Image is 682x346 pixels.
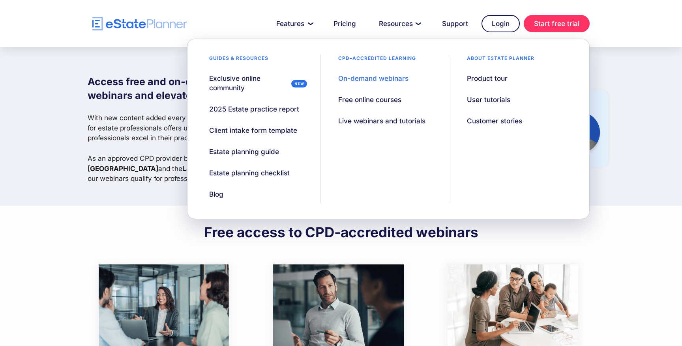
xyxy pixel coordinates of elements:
div: 2025 Estate practice report [209,104,299,114]
div: Live webinars and tutorials [338,116,425,126]
a: home [92,17,187,31]
a: Exclusive online community [199,70,312,97]
a: Features [267,16,320,32]
div: User tutorials [467,95,510,104]
p: With new content added every month, this webinar library designed for estate professionals offers... [88,113,312,184]
a: Estate planning guide [199,143,289,160]
div: On-demand webinars [338,74,408,83]
a: Customer stories [457,112,532,130]
h2: Free access to CPD-accredited webinars [204,223,478,241]
a: Client intake form template [199,122,307,139]
div: Estate planning guide [209,147,279,156]
a: Estate planning checklist [199,164,300,182]
div: Customer stories [467,116,522,126]
a: Free online courses [328,91,411,108]
a: 2025 Estate practice report [199,100,309,118]
a: Login [482,15,520,32]
div: Free online courses [338,95,401,104]
div: Product tour [467,74,508,83]
a: Support [433,16,478,32]
div: CPD–accredited learning [328,55,426,66]
strong: Law Society of [GEOGRAPHIC_DATA] [88,154,253,173]
a: Start free trial [524,15,590,32]
a: Blog [199,186,233,203]
a: Live webinars and tutorials [328,112,435,130]
h1: Access free and on-demand estate planning webinars and elevate your estate practice. [88,75,312,102]
div: Guides & resources [199,55,278,66]
a: Product tour [457,70,517,87]
div: Estate planning checklist [209,168,290,178]
a: Resources [369,16,429,32]
div: Client intake form template [209,126,297,135]
a: On-demand webinars [328,70,418,87]
a: Pricing [324,16,365,32]
div: About estate planner [457,55,544,66]
div: Blog [209,190,223,199]
a: User tutorials [457,91,520,108]
strong: Law Society of [GEOGRAPHIC_DATA] [182,164,304,173]
div: Exclusive online community [209,74,288,93]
